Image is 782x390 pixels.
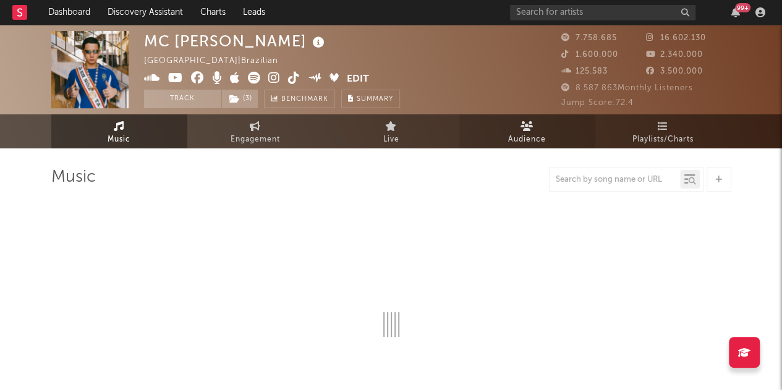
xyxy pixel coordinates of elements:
[646,51,703,59] span: 2.340.000
[281,92,328,107] span: Benchmark
[347,72,369,87] button: Edit
[561,51,618,59] span: 1.600.000
[561,84,693,92] span: 8.587.863 Monthly Listeners
[144,54,292,69] div: [GEOGRAPHIC_DATA] | Brazilian
[231,132,280,147] span: Engagement
[264,90,335,108] a: Benchmark
[187,114,323,148] a: Engagement
[341,90,400,108] button: Summary
[550,175,680,185] input: Search by song name or URL
[735,3,750,12] div: 99 +
[561,99,634,107] span: Jump Score: 72.4
[646,34,706,42] span: 16.602.130
[383,132,399,147] span: Live
[632,132,694,147] span: Playlists/Charts
[357,96,393,103] span: Summary
[144,90,221,108] button: Track
[561,67,608,75] span: 125.583
[51,114,187,148] a: Music
[646,67,703,75] span: 3.500.000
[508,132,546,147] span: Audience
[561,34,617,42] span: 7.758.685
[222,90,258,108] button: (3)
[510,5,695,20] input: Search for artists
[595,114,731,148] a: Playlists/Charts
[731,7,740,17] button: 99+
[108,132,130,147] span: Music
[459,114,595,148] a: Audience
[221,90,258,108] span: ( 3 )
[144,31,328,51] div: MC [PERSON_NAME]
[323,114,459,148] a: Live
